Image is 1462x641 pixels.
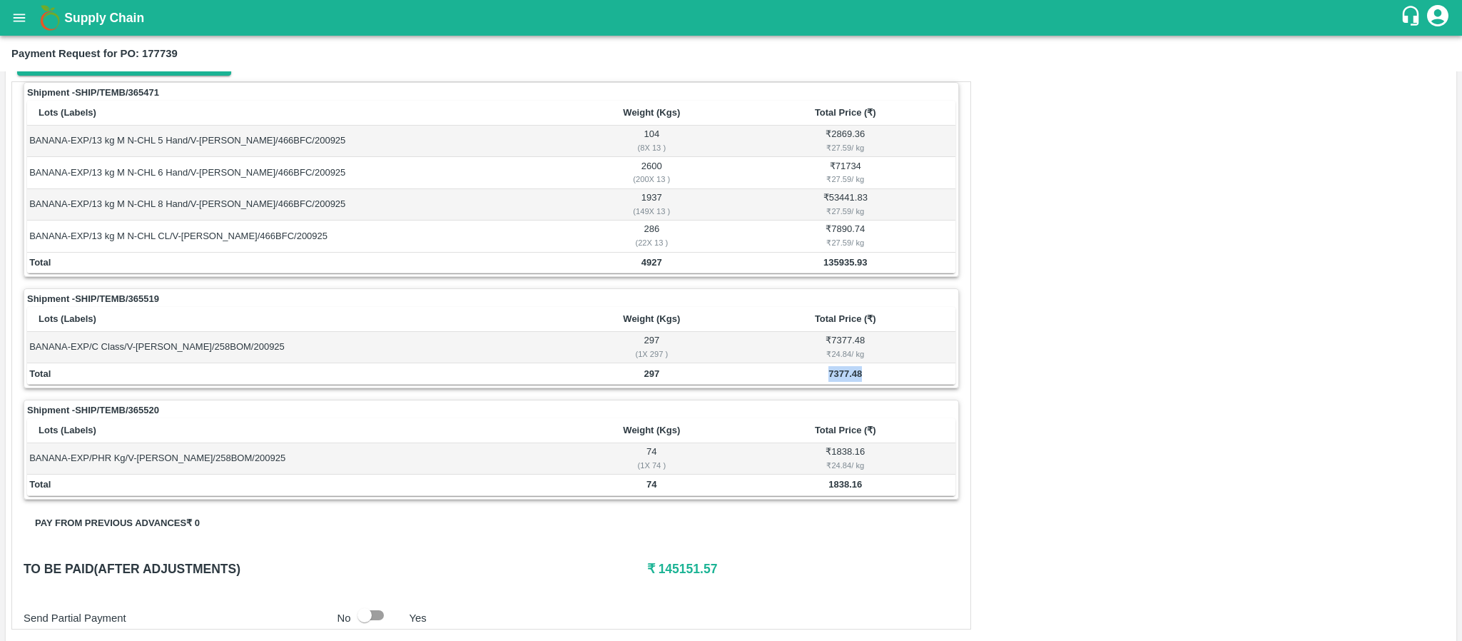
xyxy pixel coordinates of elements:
[623,107,680,118] b: Weight (Kgs)
[738,236,953,249] div: ₹ 27.59 / kg
[623,313,680,324] b: Weight (Kgs)
[39,313,96,324] b: Lots (Labels)
[39,425,96,435] b: Lots (Labels)
[36,4,64,32] img: logo
[39,107,96,118] b: Lots (Labels)
[568,157,736,188] td: 2600
[623,425,680,435] b: Weight (Kgs)
[570,236,733,249] div: ( 22 X 13 )
[736,126,955,157] td: ₹ 2869.36
[815,313,876,324] b: Total Price (₹)
[570,205,733,218] div: ( 149 X 13 )
[29,368,51,379] b: Total
[29,257,51,268] b: Total
[568,189,736,221] td: 1937
[738,173,953,186] div: ₹ 27.59 / kg
[27,443,568,475] td: BANANA-EXP/PHR Kg/V-[PERSON_NAME]/258BOM/200925
[27,189,568,221] td: BANANA-EXP/13 kg M N-CHL 8 Hand/V-[PERSON_NAME]/466BFC/200925
[641,257,662,268] b: 4927
[27,221,568,252] td: BANANA-EXP/13 kg M N-CHL CL/V-[PERSON_NAME]/466BFC/200925
[736,332,955,363] td: ₹ 7377.48
[568,332,736,363] td: 297
[738,205,953,218] div: ₹ 27.59 / kg
[27,403,159,418] strong: Shipment - SHIP/TEMB/365520
[570,173,733,186] div: ( 200 X 13 )
[1425,3,1451,33] div: account of current user
[64,8,1400,28] a: Supply Chain
[738,459,953,472] div: ₹ 24.84 / kg
[24,559,647,579] h6: To be paid(After adjustments)
[27,126,568,157] td: BANANA-EXP/13 kg M N-CHL 5 Hand/V-[PERSON_NAME]/466BFC/200925
[568,221,736,252] td: 286
[736,157,955,188] td: ₹ 71734
[736,189,955,221] td: ₹ 53441.83
[736,443,955,475] td: ₹ 1838.16
[738,141,953,154] div: ₹ 27.59 / kg
[1400,5,1425,31] div: customer-support
[570,348,733,360] div: ( 1 X 297 )
[738,348,953,360] div: ₹ 24.84 / kg
[644,368,659,379] b: 297
[27,332,568,363] td: BANANA-EXP/C Class/V-[PERSON_NAME]/258BOM/200925
[11,48,178,59] b: Payment Request for PO: 177739
[570,459,733,472] div: ( 1 X 74 )
[815,107,876,118] b: Total Price (₹)
[823,257,867,268] b: 135935.93
[64,11,144,25] b: Supply Chain
[27,292,159,306] strong: Shipment - SHIP/TEMB/365519
[337,610,351,626] p: No
[647,559,959,579] h6: ₹ 145151.57
[24,610,332,626] p: Send Partial Payment
[29,479,51,490] b: Total
[828,368,862,379] b: 7377.48
[410,610,427,626] p: Yes
[646,479,656,490] b: 74
[27,157,568,188] td: BANANA-EXP/13 kg M N-CHL 6 Hand/V-[PERSON_NAME]/466BFC/200925
[568,126,736,157] td: 104
[570,141,733,154] div: ( 8 X 13 )
[815,425,876,435] b: Total Price (₹)
[736,221,955,252] td: ₹ 7890.74
[24,511,211,536] button: Pay from previous advances₹ 0
[828,479,862,490] b: 1838.16
[568,443,736,475] td: 74
[27,86,159,100] strong: Shipment - SHIP/TEMB/365471
[3,1,36,34] button: open drawer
